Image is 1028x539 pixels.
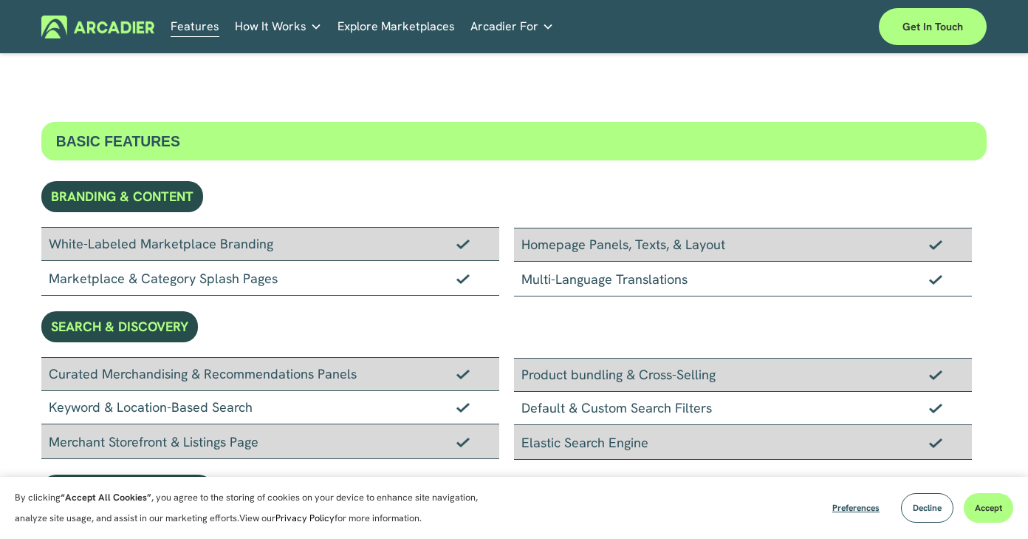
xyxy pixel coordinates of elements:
div: BASIC FEATURES [41,122,987,160]
span: Decline [913,502,942,514]
a: folder dropdown [470,16,554,38]
img: Checkmark [929,403,942,413]
img: Checkmark [456,274,470,284]
img: Checkmark [929,370,942,380]
div: Product bundling & Cross-Selling [514,358,972,392]
div: Curated Merchandising & Recommendations Panels [41,357,499,391]
button: Preferences [821,493,891,523]
div: PURCHASE ENABLEMENT [41,475,213,506]
div: BRANDING & CONTENT [41,181,203,212]
img: Checkmark [456,239,470,249]
a: Explore Marketplaces [337,16,455,38]
span: Arcadier For [470,16,538,37]
a: Features [171,16,219,38]
button: Decline [901,493,953,523]
span: How It Works [235,16,306,37]
div: Elastic Search Engine [514,425,972,460]
a: folder dropdown [235,16,322,38]
div: Homepage Panels, Texts, & Layout [514,228,972,262]
a: Privacy Policy [275,512,335,524]
span: Accept [975,502,1002,514]
div: Merchant Storefront & Listings Page [41,424,499,459]
div: Keyword & Location-Based Search [41,391,499,424]
div: SEARCH & DISCOVERY [41,311,198,342]
div: Multi-Language Translations [514,262,972,296]
img: Checkmark [929,274,942,285]
img: Checkmark [929,240,942,250]
a: Get in touch [879,8,987,45]
img: Checkmark [456,437,470,447]
img: Checkmark [456,369,470,379]
img: Checkmark [456,402,470,413]
div: White-Labeled Marketplace Branding [41,227,499,261]
div: Default & Custom Search Filters [514,392,972,425]
img: Arcadier [41,16,154,38]
img: Checkmark [929,438,942,448]
span: Preferences [832,502,880,514]
button: Accept [964,493,1013,523]
p: By clicking , you agree to the storing of cookies on your device to enhance site navigation, anal... [15,487,495,529]
strong: “Accept All Cookies” [61,491,151,504]
div: Marketplace & Category Splash Pages [41,261,499,296]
